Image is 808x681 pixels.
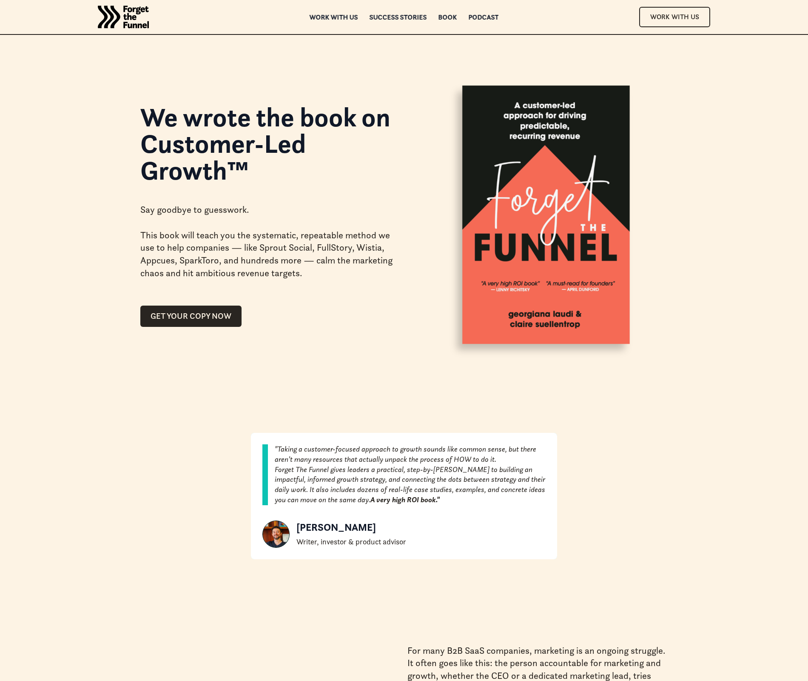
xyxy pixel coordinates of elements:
[438,14,457,20] a: Book
[310,14,358,20] a: Work with us
[639,7,710,27] a: Work With Us
[296,537,406,547] div: Writer, investor & product advisor
[370,495,440,504] em: A very high ROI book."
[469,14,499,20] a: Podcast
[275,444,536,464] em: "Taking a customer-focused approach to growth sounds like common sense, but there aren’t many res...
[296,521,406,535] div: [PERSON_NAME]
[140,190,394,293] div: Say goodbye to guesswork. This book will teach you the systematic, repeatable method we use to he...
[370,14,427,20] a: Success Stories
[140,104,394,183] h1: We wrote the book on Customer-Led Growth™
[440,54,643,378] img: Forget The Funnel book cover
[275,465,545,504] em: Forget The Funnel gives leaders a practical, step-by-[PERSON_NAME] to building an impactful, info...
[140,306,242,327] a: GET YOUR COPY NOW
